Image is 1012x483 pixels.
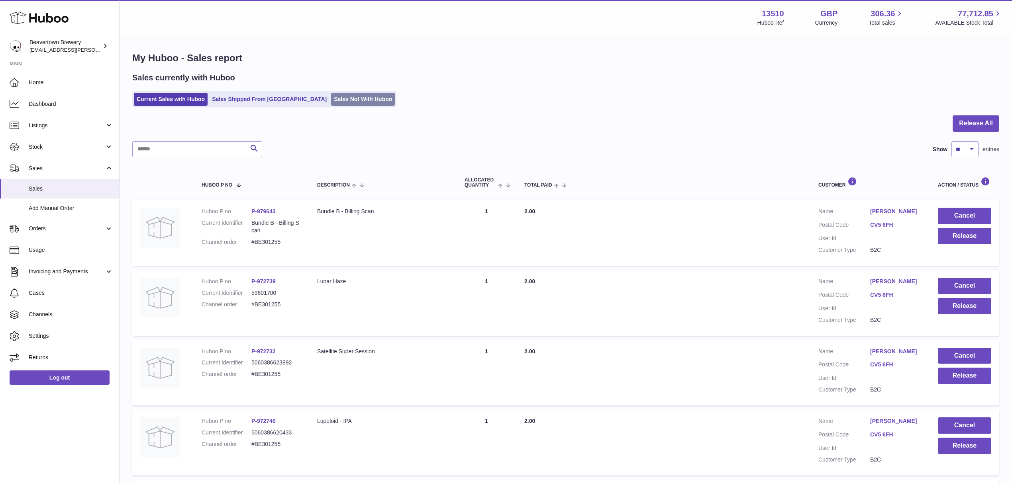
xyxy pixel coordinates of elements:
[818,235,870,242] dt: User Id
[818,348,870,357] dt: Name
[818,316,870,324] dt: Customer Type
[29,185,113,193] span: Sales
[983,146,999,153] span: entries
[870,348,922,355] a: [PERSON_NAME]
[29,225,105,232] span: Orders
[938,177,991,188] div: Action / Status
[29,354,113,361] span: Returns
[251,208,276,214] a: P-979643
[870,291,922,299] a: CV5 6FH
[29,100,113,108] span: Dashboard
[202,370,251,378] dt: Channel order
[251,219,301,234] dd: Bundle B - Billing Scan
[870,278,922,285] a: [PERSON_NAME]
[140,208,180,247] img: no-photo.jpg
[818,361,870,370] dt: Postal Code
[317,208,449,215] div: Bundle B - Billing Scan
[29,165,105,172] span: Sales
[29,122,105,129] span: Listings
[870,316,922,324] dd: B2C
[870,417,922,425] a: [PERSON_NAME]
[209,93,329,106] a: Sales Shipped From [GEOGRAPHIC_DATA]
[818,386,870,393] dt: Customer Type
[457,340,516,406] td: 1
[818,291,870,301] dt: Postal Code
[202,417,251,425] dt: Huboo P no
[29,332,113,340] span: Settings
[251,429,301,436] dd: 5060386620433
[10,370,110,385] a: Log out
[140,278,180,317] img: no-photo.jpg
[818,278,870,287] dt: Name
[958,8,993,19] span: 77,712.85
[818,221,870,231] dt: Postal Code
[870,361,922,368] a: CV5 6FH
[818,208,870,217] dt: Name
[29,268,105,275] span: Invoicing and Payments
[933,146,947,153] label: Show
[524,348,535,354] span: 2.00
[251,278,276,284] a: P-972739
[29,204,113,212] span: Add Manual Order
[457,200,516,266] td: 1
[870,246,922,254] dd: B2C
[202,429,251,436] dt: Current identifier
[870,208,922,215] a: [PERSON_NAME]
[818,246,870,254] dt: Customer Type
[251,440,301,448] dd: #BE301255
[818,417,870,427] dt: Name
[202,289,251,297] dt: Current identifier
[29,289,113,297] span: Cases
[140,417,180,457] img: no-photo.jpg
[132,52,999,64] h1: My Huboo - Sales report
[140,348,180,388] img: no-photo.jpg
[818,177,922,188] div: Customer
[251,359,301,366] dd: 5060386623892
[935,19,1002,27] span: AVAILABLE Stock Total
[251,418,276,424] a: P-972740
[202,219,251,234] dt: Current identifier
[29,47,160,53] span: [EMAIL_ADDRESS][PERSON_NAME][DOMAIN_NAME]
[757,19,784,27] div: Huboo Ref
[938,208,991,224] button: Cancel
[29,311,113,318] span: Channels
[317,348,449,355] div: Satellite Super Session
[870,221,922,229] a: CV5 6FH
[818,444,870,452] dt: User Id
[29,143,105,151] span: Stock
[938,368,991,384] button: Release
[317,183,350,188] span: Description
[457,270,516,336] td: 1
[870,431,922,438] a: CV5 6FH
[10,40,22,52] img: kit.lowe@beavertownbrewery.co.uk
[331,93,395,106] a: Sales Not With Huboo
[317,417,449,425] div: Lupuloid - IPA
[134,93,208,106] a: Current Sales with Huboo
[938,298,991,314] button: Release
[202,208,251,215] dt: Huboo P no
[202,359,251,366] dt: Current identifier
[251,289,301,297] dd: 59601700
[524,183,552,188] span: Total paid
[762,8,784,19] strong: 13510
[935,8,1002,27] a: 77,712.85 AVAILABLE Stock Total
[869,19,904,27] span: Total sales
[29,39,101,54] div: Beavertown Brewery
[524,418,535,424] span: 2.00
[953,115,999,132] button: Release All
[871,8,895,19] span: 306.36
[524,208,535,214] span: 2.00
[938,278,991,294] button: Cancel
[524,278,535,284] span: 2.00
[202,183,232,188] span: Huboo P no
[938,228,991,244] button: Release
[251,238,301,246] dd: #BE301255
[202,238,251,246] dt: Channel order
[815,19,838,27] div: Currency
[132,72,235,83] h2: Sales currently with Huboo
[457,409,516,475] td: 1
[251,370,301,378] dd: #BE301255
[818,374,870,382] dt: User Id
[938,348,991,364] button: Cancel
[938,417,991,434] button: Cancel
